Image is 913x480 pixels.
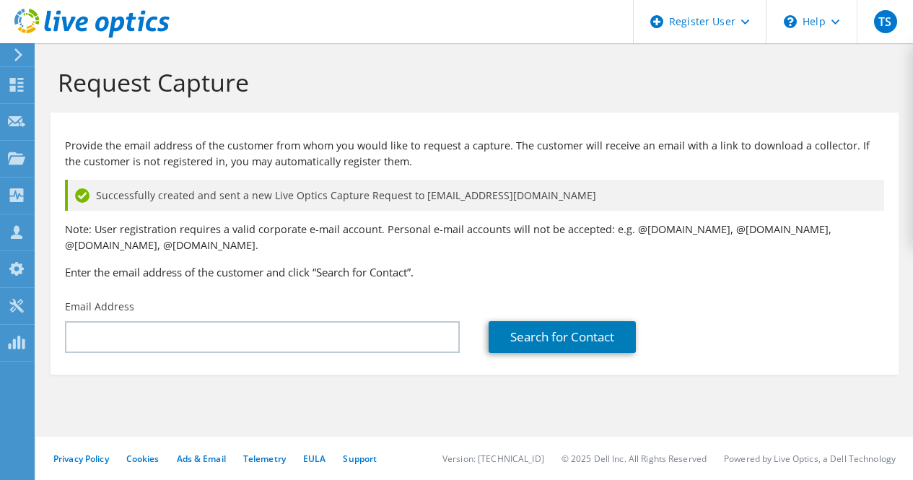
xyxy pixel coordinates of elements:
[53,453,109,465] a: Privacy Policy
[65,264,884,280] h3: Enter the email address of the customer and click “Search for Contact”.
[65,138,884,170] p: Provide the email address of the customer from whom you would like to request a capture. The cust...
[724,453,896,465] li: Powered by Live Optics, a Dell Technology
[58,67,884,97] h1: Request Capture
[126,453,160,465] a: Cookies
[243,453,286,465] a: Telemetry
[442,453,544,465] li: Version: [TECHNICAL_ID]
[96,188,596,204] span: Successfully created and sent a new Live Optics Capture Request to [EMAIL_ADDRESS][DOMAIN_NAME]
[343,453,377,465] a: Support
[489,321,636,353] a: Search for Contact
[65,222,884,253] p: Note: User registration requires a valid corporate e-mail account. Personal e-mail accounts will ...
[784,15,797,28] svg: \n
[65,300,134,314] label: Email Address
[562,453,707,465] li: © 2025 Dell Inc. All Rights Reserved
[874,10,897,33] span: TS
[177,453,226,465] a: Ads & Email
[303,453,326,465] a: EULA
